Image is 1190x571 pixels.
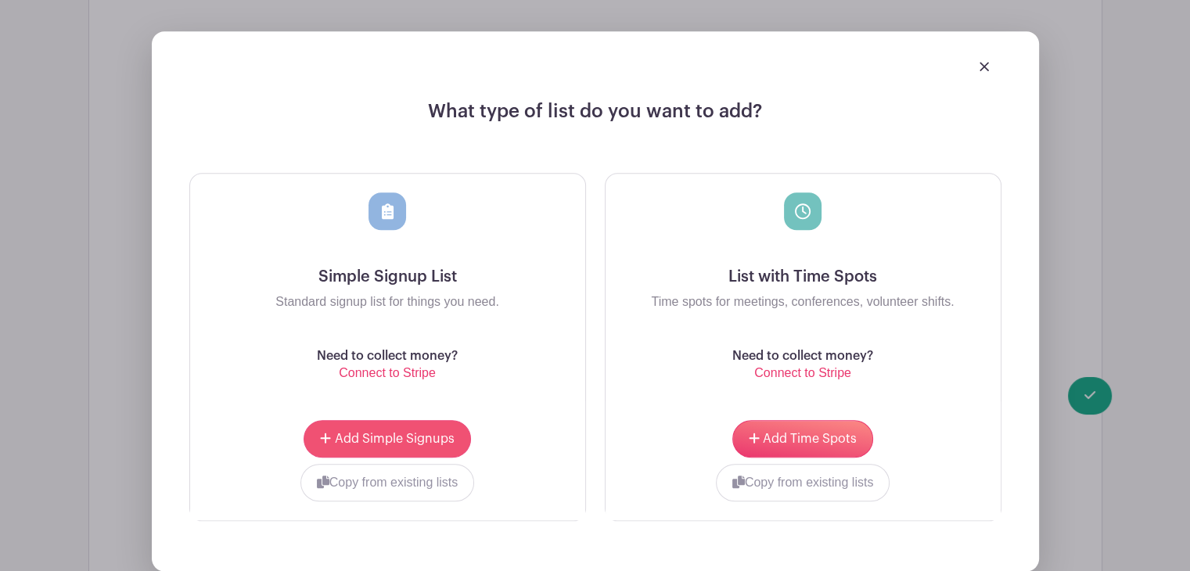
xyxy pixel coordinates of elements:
[317,349,458,364] h6: Need to collect money?
[763,433,857,445] span: Add Time Spots
[732,364,873,382] p: Connect to Stripe
[203,293,573,311] p: Standard signup list for things you need.
[732,420,873,458] button: Add Time Spots
[618,268,988,286] h5: List with Time Spots
[189,100,1001,135] h4: What type of list do you want to add?
[317,349,458,382] a: Need to collect money? Connect to Stripe
[732,349,873,382] a: Need to collect money? Connect to Stripe
[716,464,890,501] button: Copy from existing lists
[618,293,988,311] p: Time spots for meetings, conferences, volunteer shifts.
[304,420,470,458] button: Add Simple Signups
[300,464,475,501] button: Copy from existing lists
[335,433,455,445] span: Add Simple Signups
[732,349,873,364] h6: Need to collect money?
[203,268,573,286] h5: Simple Signup List
[317,364,458,382] p: Connect to Stripe
[980,62,989,71] img: close_button-5f87c8562297e5c2d7936805f587ecaba9071eb48480494691a3f1689db116b3.svg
